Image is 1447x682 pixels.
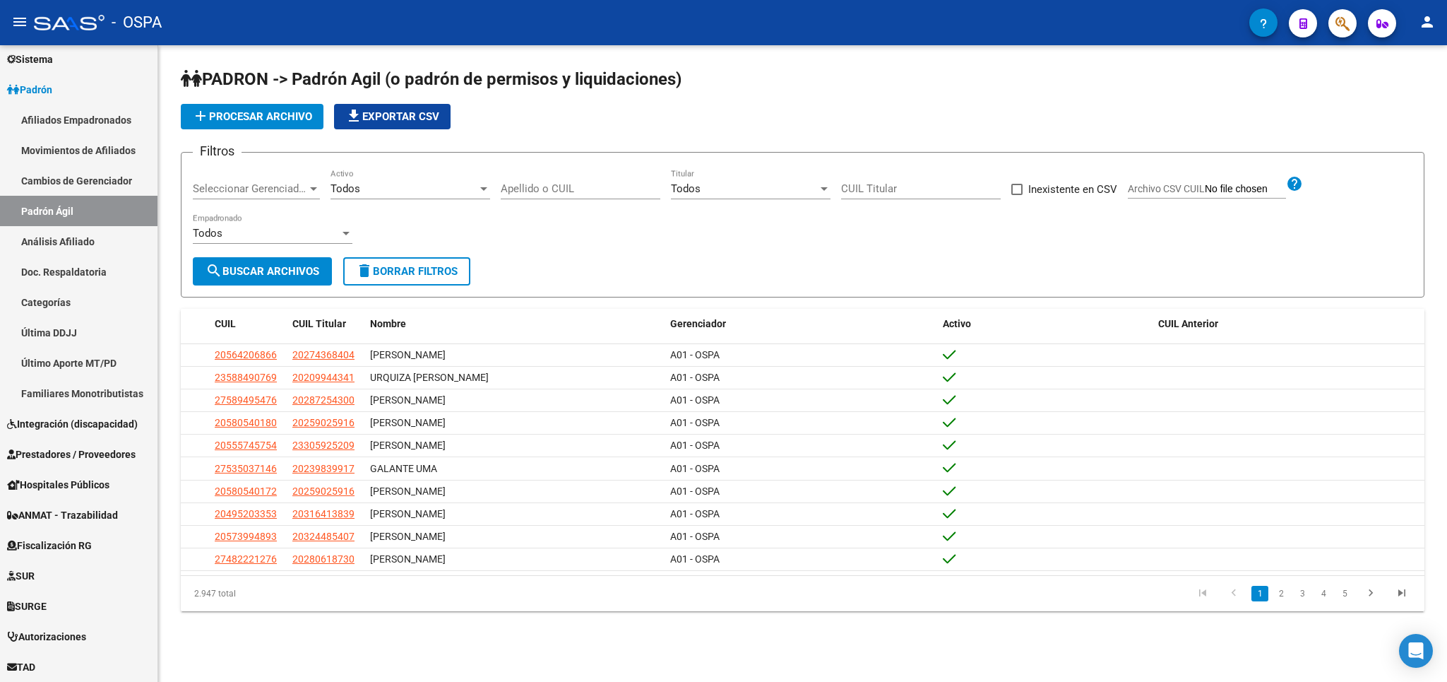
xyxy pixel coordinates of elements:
[292,463,355,474] span: 20239839917
[670,486,720,497] span: A01 - OSPA
[670,318,726,329] span: Gerenciador
[1292,582,1313,606] li: page 3
[670,440,720,451] span: A01 - OSPA
[370,553,446,565] span: [PERSON_NAME]
[1249,582,1270,606] li: page 1
[7,477,109,493] span: Hospitales Públicos
[215,417,277,428] span: 20580540180
[1189,586,1216,601] a: go to first page
[7,629,86,645] span: Autorizaciones
[292,531,355,542] span: 20324485407
[292,349,355,360] span: 20274368404
[670,463,720,474] span: A01 - OSPA
[1273,586,1290,601] a: 2
[943,318,971,329] span: Activo
[215,318,236,329] span: CUIL
[1251,586,1268,601] a: 1
[670,531,720,542] span: A01 - OSPA
[670,372,720,383] span: A01 - OSPA
[1220,586,1247,601] a: go to previous page
[215,463,277,474] span: 27535037146
[370,394,446,406] span: [PERSON_NAME]
[345,107,362,124] mat-icon: file_download
[7,507,118,523] span: ANMAT - Trazabilidad
[370,318,406,329] span: Nombre
[7,538,92,553] span: Fiscalización RG
[215,349,277,360] span: 20564206866
[670,417,720,428] span: A01 - OSPA
[7,659,35,675] span: TAD
[11,13,28,30] mat-icon: menu
[192,107,209,124] mat-icon: add
[370,440,446,451] span: [PERSON_NAME]
[181,576,427,611] div: 2.947 total
[209,309,287,339] datatable-header-cell: CUIL
[1028,181,1117,198] span: Inexistente en CSV
[193,141,242,161] h3: Filtros
[1357,586,1384,601] a: go to next page
[292,486,355,497] span: 20259025916
[370,417,446,428] span: [PERSON_NAME]
[370,349,446,360] span: [PERSON_NAME]
[215,440,277,451] span: 20555745754
[7,447,136,462] span: Prestadores / Proveedores
[370,508,446,519] span: [PERSON_NAME]
[670,508,720,519] span: A01 - OSPA
[7,599,47,614] span: SURGE
[193,227,222,240] span: Todos
[665,309,936,339] datatable-header-cell: Gerenciador
[7,416,138,432] span: Integración (discapacidad)
[370,463,437,474] span: GALANTE UMA
[181,69,681,89] span: PADRON -> Padrón Agil (o padrón de permisos y liquidaciones)
[370,531,446,542] span: [PERSON_NAME]
[1270,582,1292,606] li: page 2
[206,265,319,278] span: Buscar Archivos
[345,110,439,123] span: Exportar CSV
[1153,309,1424,339] datatable-header-cell: CUIL Anterior
[215,394,277,406] span: 27589495476
[1313,582,1334,606] li: page 4
[193,182,307,195] span: Seleccionar Gerenciador
[670,553,720,565] span: A01 - OSPA
[1158,318,1218,329] span: CUIL Anterior
[292,553,355,565] span: 20280618730
[292,372,355,383] span: 20209944341
[1205,183,1286,196] input: Archivo CSV CUIL
[7,52,53,67] span: Sistema
[112,7,162,38] span: - OSPA
[215,553,277,565] span: 27482221276
[215,486,277,497] span: 20580540172
[192,110,312,123] span: Procesar archivo
[1128,183,1205,194] span: Archivo CSV CUIL
[1399,634,1433,668] div: Open Intercom Messenger
[206,262,222,279] mat-icon: search
[364,309,665,339] datatable-header-cell: Nombre
[292,394,355,406] span: 20287254300
[1294,586,1311,601] a: 3
[7,568,35,584] span: SUR
[215,531,277,542] span: 20573994893
[1315,586,1332,601] a: 4
[1388,586,1415,601] a: go to last page
[334,104,451,129] button: Exportar CSV
[292,440,355,451] span: 23305925209
[937,309,1153,339] datatable-header-cell: Activo
[292,508,355,519] span: 20316413839
[331,182,360,195] span: Todos
[1419,13,1436,30] mat-icon: person
[292,318,346,329] span: CUIL Titular
[1336,586,1353,601] a: 5
[215,508,277,519] span: 20495203353
[343,257,470,286] button: Borrar Filtros
[671,182,701,195] span: Todos
[287,309,364,339] datatable-header-cell: CUIL Titular
[215,372,277,383] span: 23588490769
[670,394,720,406] span: A01 - OSPA
[670,349,720,360] span: A01 - OSPA
[292,417,355,428] span: 20259025916
[370,372,489,383] span: URQUIZA [PERSON_NAME]
[1334,582,1355,606] li: page 5
[370,486,446,497] span: [PERSON_NAME]
[356,265,458,278] span: Borrar Filtros
[356,262,373,279] mat-icon: delete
